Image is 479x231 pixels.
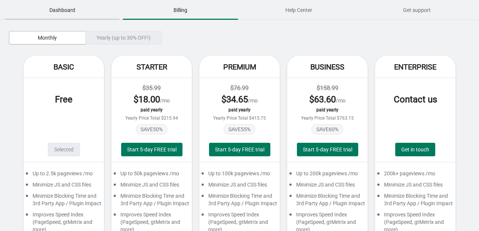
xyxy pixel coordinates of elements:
[24,170,104,181] div: Up to 2.5k pageviews /mo
[375,181,455,192] div: Minimize JS and CSS files
[123,3,238,17] span: Billing
[133,94,160,105] span: $ 18.00
[375,170,455,181] div: 200k+ pageviews /mo
[111,192,192,211] div: Minimize Blocking Time and 3rd Party App / Plugin Impact
[311,124,343,135] span: SAVE 60 %
[375,192,455,211] div: Minimize Blocking Time and 3rd Party App / Plugin Impact
[119,115,184,121] div: Yearly Price Total $215.94
[295,107,360,113] div: paid yearly
[24,56,104,78] div: Basic
[295,84,360,93] div: $158.99
[287,56,368,78] div: Business
[375,56,455,78] div: Enterprise
[295,115,360,121] div: Yearly Price Total $763.15
[241,3,356,17] span: Help Center
[119,93,184,105] div: /mo
[199,170,280,181] div: Up to 100k pageviews /mo
[119,84,184,93] div: $35.99
[24,181,104,192] div: Minimize JS and CSS files
[24,192,104,211] div: Minimize Blocking Time and 3rd Party App / Plugin Impact
[287,192,368,211] div: Minimize Blocking Time and 3rd Party App / Plugin Impact
[207,93,272,105] div: /mo
[401,147,429,153] span: Get in touch
[395,143,435,156] a: Get in touch
[287,181,368,192] div: Minimize JS and CSS files
[303,147,352,153] span: Start 5-day FREE trial
[207,115,272,121] div: Yearly Price Total $415.75
[9,31,86,44] button: Monthly
[209,143,270,156] button: Start 5-day FREE trial
[111,181,192,192] div: Minimize JS and CSS files
[215,147,264,153] span: Start 5-day FREE trial
[221,94,248,105] span: $ 34.65
[359,3,475,17] span: Get support
[199,56,280,78] div: Premium
[287,170,368,181] div: Up to 200k pageviews /mo
[111,56,192,78] div: Starter
[199,192,280,211] div: Minimize Blocking Time and 3rd Party App / Plugin Impact
[224,124,255,135] span: SAVE 55 %
[136,124,168,135] span: SAVE 50 %
[127,147,176,153] span: Start 5-day FREE trial
[309,94,336,105] span: $ 63.60
[55,94,73,105] span: Free
[3,0,121,20] button: Dashboard
[121,143,182,156] button: Start 5-day FREE trial
[199,181,280,192] div: Minimize JS and CSS files
[207,84,272,93] div: $76.99
[394,94,437,105] span: Contact us
[4,3,120,17] span: Dashboard
[111,170,192,181] div: Up to 50k pageviews /mo
[295,93,360,105] div: /mo
[207,107,272,113] div: paid yearly
[297,143,358,156] button: Start 5-day FREE trial
[38,35,57,41] span: Monthly
[119,107,184,113] div: paid yearly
